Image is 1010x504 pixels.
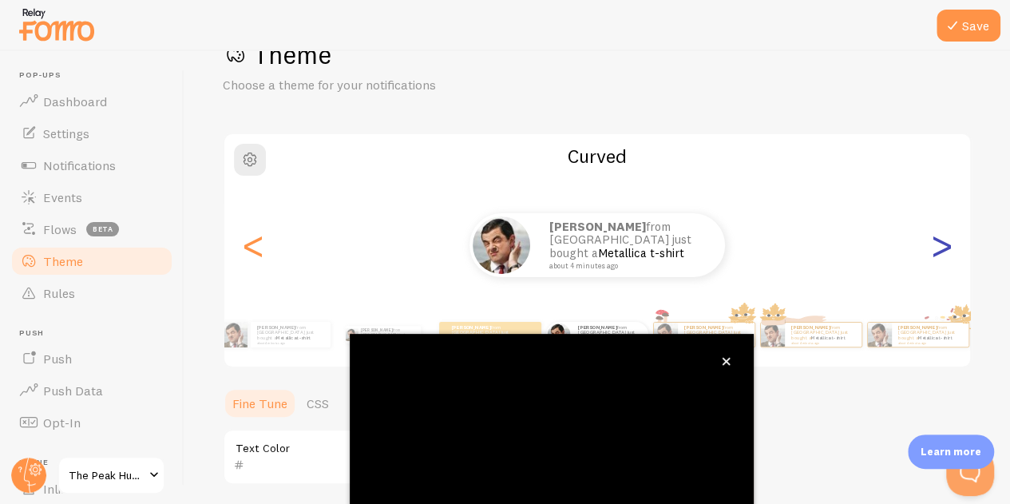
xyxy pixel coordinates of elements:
p: from [GEOGRAPHIC_DATA] just bought a [791,324,855,344]
img: Fomo [222,322,248,347]
p: from [GEOGRAPHIC_DATA] just bought a [452,324,516,344]
iframe: Help Scout Beacon - Open [946,448,994,496]
a: Metallica t-shirt [918,335,953,341]
img: Fomo [761,323,785,347]
span: Dashboard [43,93,107,109]
a: Theme [10,245,174,277]
div: Next slide [932,188,951,303]
strong: [PERSON_NAME] [898,324,937,331]
span: The Peak Human [69,466,145,485]
strong: [PERSON_NAME] [578,324,616,331]
span: Theme [43,253,83,269]
div: Learn more [908,435,994,469]
a: Fine Tune [223,387,297,419]
p: Learn more [921,444,981,459]
small: about 4 minutes ago [898,341,960,344]
p: from [GEOGRAPHIC_DATA] just bought a [257,324,324,344]
a: Metallica t-shirt [598,245,684,260]
a: Metallica t-shirt [276,335,311,341]
strong: [PERSON_NAME] [257,324,295,331]
a: Flows beta [10,213,174,245]
span: Pop-ups [19,70,174,81]
img: fomo-relay-logo-orange.svg [17,4,97,45]
p: from [GEOGRAPHIC_DATA] just bought a [549,220,709,270]
p: from [GEOGRAPHIC_DATA] just bought a [578,324,642,344]
strong: [PERSON_NAME] [684,324,723,331]
a: CSS [297,387,339,419]
a: Notifications [10,149,174,181]
a: Opt-In [10,407,174,439]
small: about 4 minutes ago [549,262,704,270]
div: Previous slide [244,188,263,303]
h2: Curved [224,144,970,169]
strong: [PERSON_NAME] [791,324,830,331]
span: Rules [43,285,75,301]
button: close, [718,353,735,370]
span: Flows [43,221,77,237]
a: The Peak Human [57,456,165,494]
strong: [PERSON_NAME] [549,219,646,234]
p: from [GEOGRAPHIC_DATA] just bought a [361,326,414,343]
img: Fomo [654,323,678,347]
span: beta [86,222,119,236]
span: Settings [43,125,89,141]
small: about 4 minutes ago [257,341,323,344]
a: Push [10,343,174,375]
span: Push Data [43,383,103,399]
img: Fomo [868,323,892,347]
span: Push [19,328,174,339]
a: Events [10,181,174,213]
img: Fomo [473,216,530,274]
a: Rules [10,277,174,309]
p: from [GEOGRAPHIC_DATA] just bought a [684,324,748,344]
p: Choose a theme for your notifications [223,76,606,94]
span: Opt-In [43,415,81,431]
span: Notifications [43,157,116,173]
strong: [PERSON_NAME] [452,324,490,331]
span: Push [43,351,72,367]
img: Fomo [548,323,571,346]
a: Metallica t-shirt [811,335,846,341]
h1: Theme [223,38,972,71]
strong: [PERSON_NAME] [361,327,393,332]
span: Events [43,189,82,205]
a: Settings [10,117,174,149]
p: from [GEOGRAPHIC_DATA] just bought a [898,324,962,344]
small: about 4 minutes ago [791,341,854,344]
a: Dashboard [10,85,174,117]
a: Push Data [10,375,174,407]
img: Fomo [346,328,358,341]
